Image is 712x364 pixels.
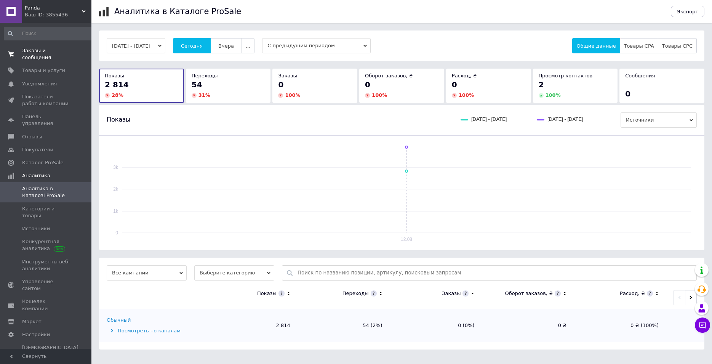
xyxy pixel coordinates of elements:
[22,238,70,252] span: Конкурентная аналитика
[658,38,697,53] button: Товары CPC
[192,80,202,89] span: 54
[22,159,63,166] span: Каталог ProSale
[173,38,211,53] button: Сегодня
[105,80,129,89] span: 2 814
[194,265,274,281] span: Выберите категорию
[621,112,697,128] span: Источники
[218,43,234,49] span: Вчера
[22,185,70,199] span: Аналітика в Каталозі ProSale
[365,80,370,89] span: 0
[107,317,131,324] div: Обычный
[107,38,165,53] button: [DATE] - [DATE]
[625,73,655,79] span: Сообщения
[22,318,42,325] span: Маркет
[298,266,693,280] input: Поиск по названию позиции, артикулу, поисковым запросам
[22,258,70,272] span: Инструменты веб-аналитики
[22,113,70,127] span: Панель управления
[113,165,118,170] text: 3k
[576,43,616,49] span: Общие данные
[25,11,91,18] div: Ваш ID: 3855436
[390,309,482,342] td: 0 (0%)
[115,230,118,236] text: 0
[452,80,457,89] span: 0
[198,92,210,98] span: 31 %
[625,89,630,98] span: 0
[22,47,70,61] span: Заказы и сообщения
[539,73,593,79] span: Просмотр контактов
[278,80,283,89] span: 0
[22,67,65,74] span: Товары и услуги
[246,43,250,49] span: ...
[22,93,70,107] span: Показатели работы компании
[442,290,461,297] div: Заказы
[107,327,204,334] div: Посмотреть по каналам
[105,73,124,79] span: Показы
[210,38,242,53] button: Вчера
[278,73,297,79] span: Заказы
[695,317,710,333] button: Чат с покупателем
[113,208,118,214] text: 1k
[22,205,70,219] span: Категории и товары
[671,6,704,17] button: Экспорт
[372,92,387,98] span: 100 %
[452,73,477,79] span: Расход, ₴
[181,43,203,49] span: Сегодня
[505,290,553,297] div: Оборот заказов, ₴
[192,73,218,79] span: Переходы
[242,38,254,53] button: ...
[662,43,693,49] span: Товары CPC
[107,265,187,281] span: Все кампании
[22,331,50,338] span: Настройки
[677,9,698,14] span: Экспорт
[482,309,574,342] td: 0 ₴
[342,290,369,297] div: Переходы
[114,7,241,16] h1: Аналитика в Каталоге ProSale
[22,278,70,292] span: Управление сайтом
[572,38,620,53] button: Общие данные
[620,290,645,297] div: Расход, ₴
[401,237,412,242] text: 12.08
[365,73,413,79] span: Оборот заказов, ₴
[206,309,298,342] td: 2 814
[546,92,561,98] span: 100 %
[22,80,57,87] span: Уведомления
[22,172,50,179] span: Аналитика
[574,309,666,342] td: 0 ₴ (100%)
[22,225,50,232] span: Источники
[22,133,42,140] span: Отзывы
[4,27,94,40] input: Поиск
[285,92,300,98] span: 100 %
[107,115,130,124] span: Показы
[620,38,658,53] button: Товары CPA
[539,80,544,89] span: 2
[624,43,654,49] span: Товары CPA
[459,92,474,98] span: 100 %
[22,298,70,312] span: Кошелек компании
[112,92,123,98] span: 28 %
[113,186,118,192] text: 2k
[262,38,371,53] span: С предыдущим периодом
[298,309,390,342] td: 54 (2%)
[25,5,82,11] span: Panda
[22,146,53,153] span: Покупатели
[257,290,277,297] div: Показы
